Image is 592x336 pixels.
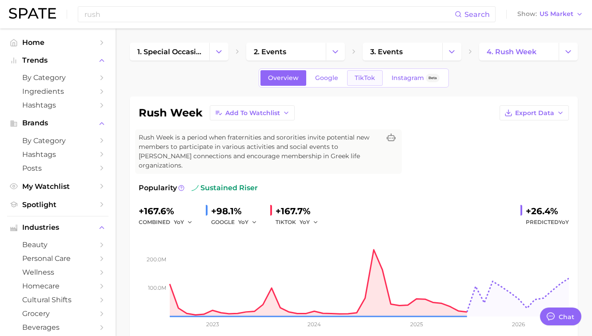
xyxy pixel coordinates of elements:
span: Ingredients [22,87,93,96]
div: +98.1% [211,204,263,218]
tspan: 2023 [206,321,219,328]
span: 2. events [254,48,286,56]
button: Industries [7,221,108,234]
span: 3. events [370,48,403,56]
a: personal care [7,252,108,265]
span: Show [517,12,537,16]
div: +167.7% [276,204,324,218]
button: YoY [300,217,319,228]
a: Ingredients [7,84,108,98]
a: by Category [7,71,108,84]
span: Hashtags [22,101,93,109]
span: 4. rush week [487,48,536,56]
a: homecare [7,279,108,293]
span: US Market [540,12,573,16]
span: sustained riser [192,183,258,193]
span: Export Data [515,109,554,117]
button: Brands [7,116,108,130]
span: Spotlight [22,200,93,209]
span: by Category [22,73,93,82]
span: by Category [22,136,93,145]
button: Change Category [559,43,578,60]
button: Trends [7,54,108,67]
a: 2. events [246,43,326,60]
button: Change Category [326,43,345,60]
a: Home [7,36,108,49]
span: Add to Watchlist [225,109,280,117]
a: Overview [260,70,306,86]
span: Hashtags [22,150,93,159]
div: +26.4% [526,204,569,218]
span: cultural shifts [22,296,93,304]
span: YoY [174,218,184,226]
a: grocery [7,307,108,320]
a: 1. special occasions [130,43,209,60]
button: Export Data [500,105,569,120]
span: Google [315,74,338,82]
span: Popularity [139,183,177,193]
tspan: 2025 [410,321,423,328]
a: InstagramBeta [384,70,447,86]
div: +167.6% [139,204,199,218]
button: YoY [238,217,257,228]
span: Search [464,10,490,19]
span: wellness [22,268,93,276]
span: YoY [559,219,569,225]
a: Hashtags [7,98,108,112]
tspan: 2026 [512,321,525,328]
a: cultural shifts [7,293,108,307]
a: 4. rush week [479,43,559,60]
a: 3. events [363,43,442,60]
span: YoY [238,218,248,226]
span: Industries [22,224,93,232]
span: grocery [22,309,93,318]
div: TIKTOK [276,217,324,228]
a: My Watchlist [7,180,108,193]
h1: rush week [139,108,203,118]
a: wellness [7,265,108,279]
a: Posts [7,161,108,175]
span: Predicted [526,217,569,228]
span: YoY [300,218,310,226]
span: Beta [428,74,437,82]
button: ShowUS Market [515,8,585,20]
a: Google [308,70,346,86]
span: personal care [22,254,93,263]
img: SPATE [9,8,56,19]
button: YoY [174,217,193,228]
span: TikTok [355,74,375,82]
span: 1. special occasions [137,48,202,56]
a: beauty [7,238,108,252]
button: Add to Watchlist [210,105,295,120]
span: Overview [268,74,299,82]
input: Search here for a brand, industry, or ingredient [84,7,455,22]
div: GOOGLE [211,217,263,228]
span: Posts [22,164,93,172]
div: combined [139,217,199,228]
a: beverages [7,320,108,334]
img: sustained riser [192,184,199,192]
button: Change Category [442,43,461,60]
span: Trends [22,56,93,64]
tspan: 2024 [308,321,321,328]
span: My Watchlist [22,182,93,191]
span: Brands [22,119,93,127]
a: Spotlight [7,198,108,212]
a: Hashtags [7,148,108,161]
a: TikTok [347,70,383,86]
button: Change Category [209,43,228,60]
span: beauty [22,240,93,249]
span: beverages [22,323,93,332]
span: Home [22,38,93,47]
span: Rush Week is a period when fraternities and sororities invite potential new members to participat... [139,133,380,170]
span: homecare [22,282,93,290]
span: Instagram [392,74,424,82]
a: by Category [7,134,108,148]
